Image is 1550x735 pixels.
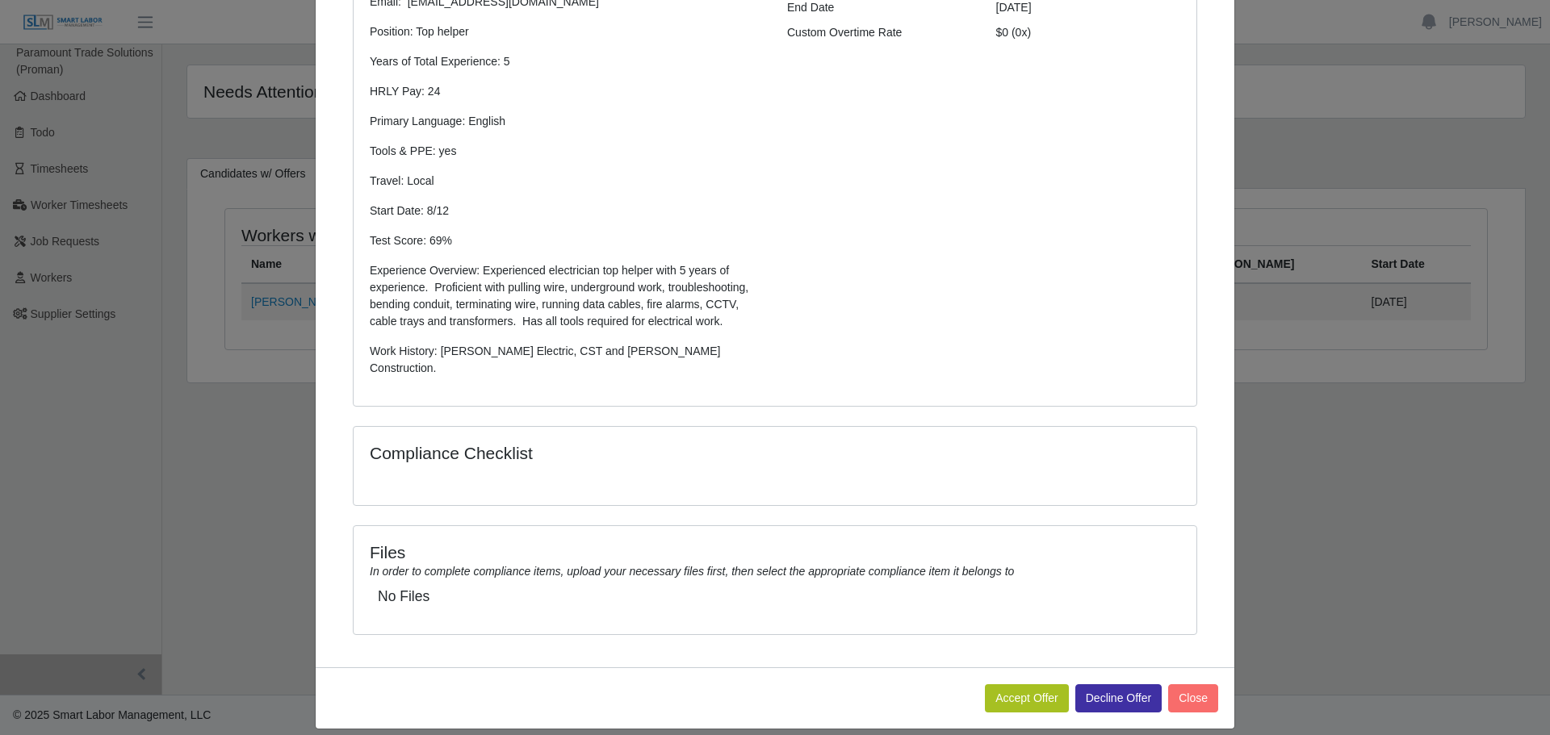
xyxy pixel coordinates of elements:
[370,143,763,160] p: Tools & PPE: yes
[370,173,763,190] p: Travel: Local
[370,443,902,463] h4: Compliance Checklist
[378,588,1172,605] h5: No Files
[370,542,1180,562] h4: Files
[370,53,763,70] p: Years of Total Experience: 5
[370,262,763,330] p: Experience Overview: Experienced electrician top helper with 5 years of experience. Proficient wi...
[370,565,1014,578] i: In order to complete compliance items, upload your necessary files first, then select the appropr...
[370,113,763,130] p: Primary Language: English
[985,684,1069,712] button: Accept Offer
[1168,684,1218,712] button: Close
[370,232,763,249] p: Test Score: 69%
[370,343,763,377] p: Work History: [PERSON_NAME] Electric, CST and [PERSON_NAME] Construction.
[1075,684,1162,712] button: Decline Offer
[370,83,763,100] p: HRLY Pay: 24
[370,203,763,219] p: Start Date: 8/12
